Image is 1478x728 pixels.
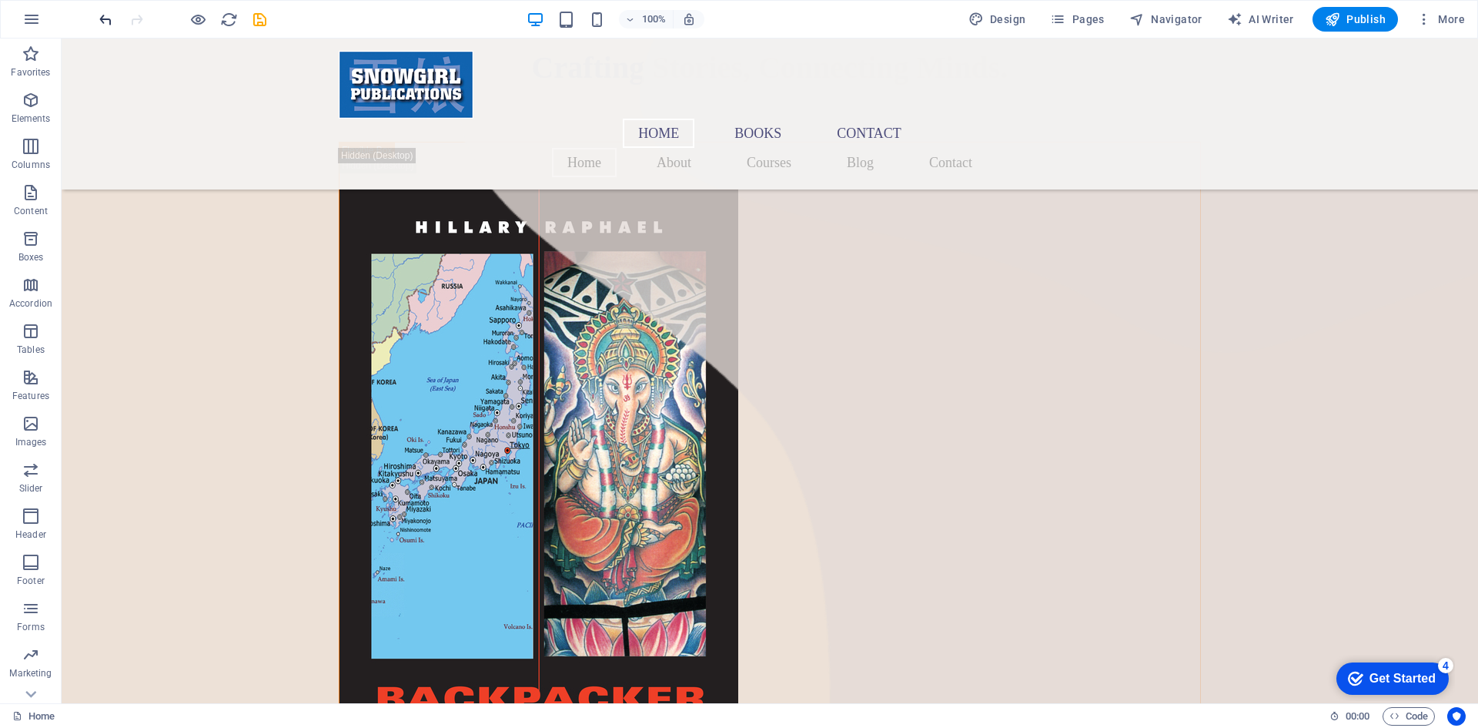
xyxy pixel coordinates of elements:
p: Header [15,528,46,541]
div: 4 [114,3,129,18]
p: Images [15,436,47,448]
p: Slider [19,482,43,495]
span: Code [1389,707,1428,726]
span: : [1356,710,1359,722]
a: Click to cancel selection. Double-click to open Pages [12,707,55,726]
h6: Session time [1329,707,1370,726]
i: Reload page [220,11,238,29]
span: AI Writer [1227,12,1294,27]
span: More [1416,12,1465,27]
p: Favorites [11,66,50,79]
button: undo [96,10,115,29]
button: Design [962,7,1032,32]
i: On resize automatically adjust zoom level to fit chosen device. [682,12,696,26]
div: Design (Ctrl+Alt+Y) [962,7,1032,32]
p: Forms [17,621,45,633]
div: Get Started [45,17,112,31]
button: Pages [1044,7,1110,32]
button: Code [1383,707,1435,726]
button: Usercentrics [1447,707,1466,726]
div: Get Started 4 items remaining, 20% complete [12,8,125,40]
button: Navigator [1123,7,1209,32]
p: Elements [12,112,51,125]
span: Publish [1325,12,1386,27]
span: Design [968,12,1026,27]
button: More [1410,7,1471,32]
h6: 100% [642,10,667,29]
span: 00 00 [1346,707,1369,726]
p: Accordion [9,297,52,310]
span: Pages [1050,12,1104,27]
span: Navigator [1129,12,1202,27]
i: Save (Ctrl+S) [251,11,269,29]
button: AI Writer [1221,7,1300,32]
p: Columns [12,159,50,171]
p: Boxes [18,251,44,263]
button: 100% [619,10,674,29]
p: Marketing [9,667,52,679]
button: Publish [1312,7,1398,32]
p: Content [14,205,48,217]
button: save [250,10,269,29]
p: Features [12,390,49,402]
button: reload [219,10,238,29]
p: Footer [17,575,45,587]
p: Tables [17,344,45,356]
